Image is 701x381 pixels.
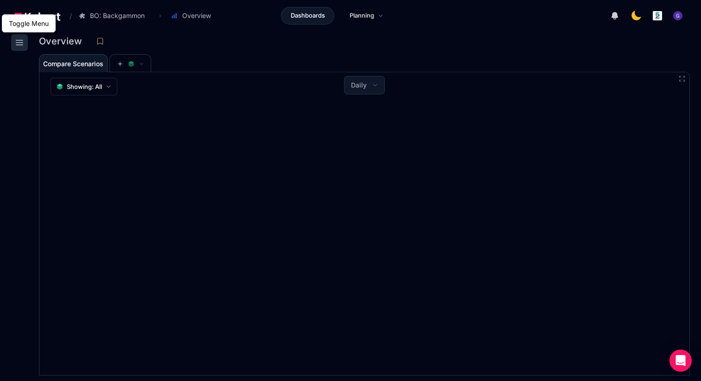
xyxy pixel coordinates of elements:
[182,11,211,20] span: Overview
[340,7,393,25] a: Planning
[7,17,51,30] div: Toggle Menu
[74,8,154,24] button: BO: Backgammon
[351,81,367,90] span: Daily
[350,11,374,20] span: Planning
[678,75,686,82] button: Fullscreen
[669,350,692,372] div: Open Intercom Messenger
[291,11,325,20] span: Dashboards
[39,37,88,46] h3: Overview
[90,11,145,20] span: BO: Backgammon
[344,76,384,94] button: Daily
[166,8,221,24] button: Overview
[43,61,103,67] span: Compare Scenarios
[51,78,117,95] button: Showing: All
[67,82,102,91] span: Showing: All
[157,12,163,19] span: ›
[653,11,662,20] img: logo_logo_images_1_20240607072359498299_20240828135028712857.jpeg
[62,11,72,21] span: /
[281,7,334,25] a: Dashboards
